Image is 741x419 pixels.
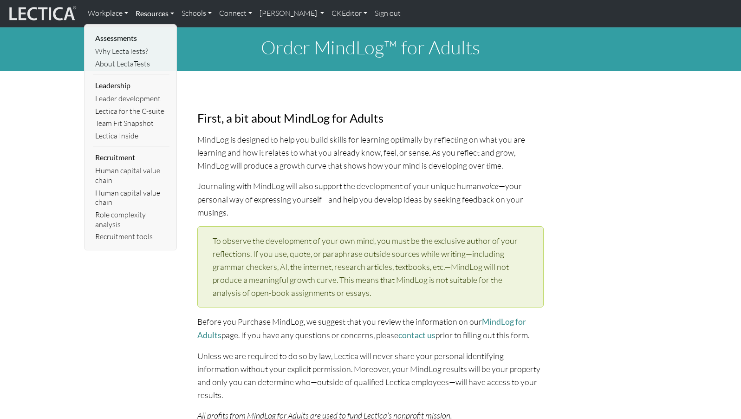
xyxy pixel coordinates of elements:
div: To observe the development of your own mind, you must be the exclusive author of your reflections... [197,226,544,308]
a: Human capital value chain [93,187,169,209]
a: MindLog for Adults [197,317,526,340]
p: Before you Purchase MindLog, we suggest that you review the information on our page. If you have ... [197,315,544,342]
li: Recruitment [93,150,169,165]
a: Leader development [93,92,169,105]
a: Lectica Inside [93,130,169,142]
a: Lectica for the C-suite [93,105,169,118]
a: Workplace [84,4,132,23]
a: Recruitment tools [93,230,169,243]
a: [PERSON_NAME] [256,4,328,23]
em: voice [481,181,499,191]
h3: First, a bit about MindLog for Adults [197,111,544,125]
a: Schools [178,4,215,23]
a: contact us [398,330,435,340]
img: lecticalive [7,5,77,22]
a: Why LectaTests? [93,45,169,58]
a: Role complexity analysis [93,209,169,230]
li: Leadership [93,78,169,93]
a: Connect [215,4,256,23]
a: About LectaTests [93,58,169,70]
a: Sign out [371,4,404,23]
p: MindLog is designed to help you build skills for learning optimally by reflecting on what you are... [197,133,544,172]
p: Journaling with MindLog will also support the development of your unique human —your personal way... [197,179,544,218]
a: Team Fit Snapshot [93,117,169,130]
a: Resources [132,4,178,23]
p: Unless we are required to do so by law, Lectica will never share your personal identifying inform... [197,349,544,402]
a: CKEditor [328,4,371,23]
li: Assessments [93,31,169,46]
a: Human capital value chain [93,164,169,186]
